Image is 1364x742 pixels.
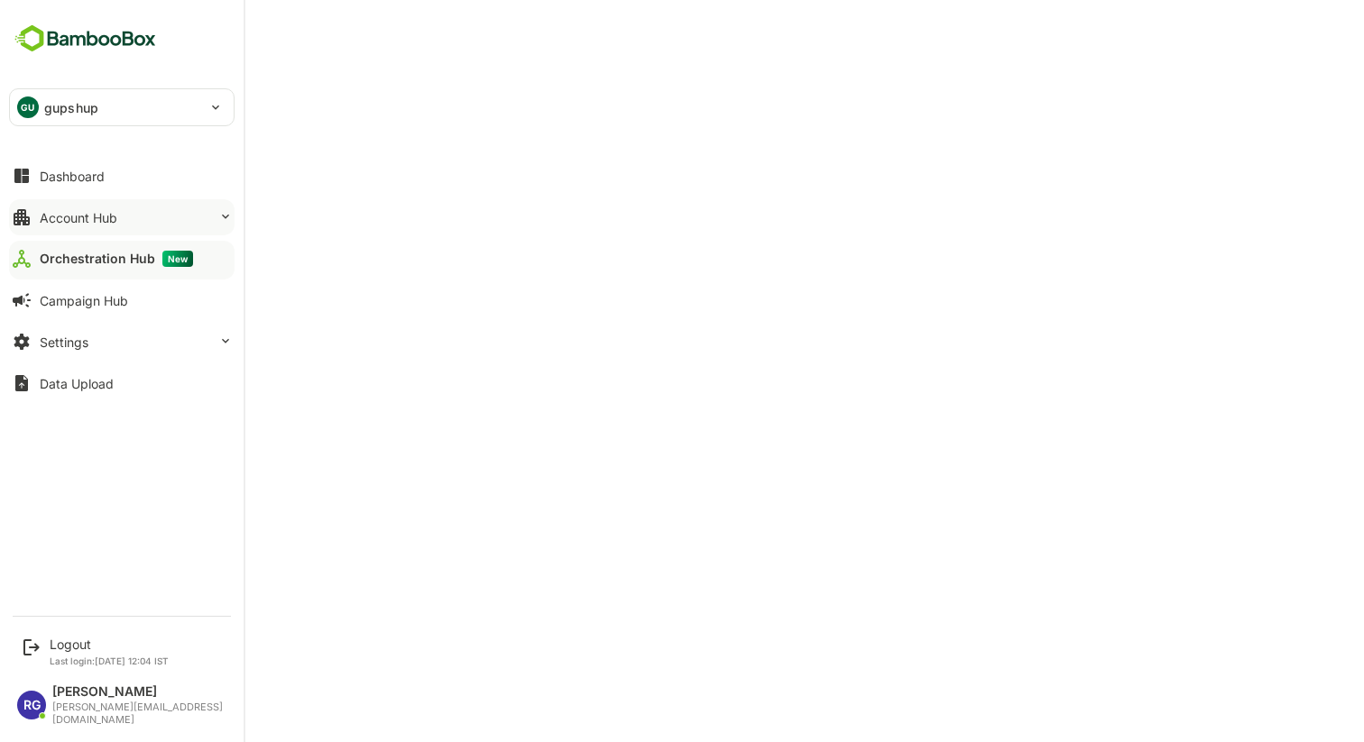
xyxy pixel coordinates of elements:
div: Account Hub [40,210,117,225]
button: Dashboard [9,158,235,194]
button: Settings [9,324,235,360]
div: Data Upload [40,376,114,391]
div: GUgupshup [10,89,234,125]
div: [PERSON_NAME] [52,684,226,700]
button: Campaign Hub [9,282,235,318]
span: New [162,251,193,267]
button: Data Upload [9,365,235,401]
button: Account Hub [9,199,235,235]
img: BambooboxFullLogoMark.5f36c76dfaba33ec1ec1367b70bb1252.svg [9,22,161,56]
div: GU [17,96,39,118]
div: Logout [50,637,169,652]
p: gupshup [44,98,98,117]
div: Campaign Hub [40,293,128,308]
div: Settings [40,334,88,350]
p: Last login: [DATE] 12:04 IST [50,655,169,666]
div: Dashboard [40,169,105,184]
div: Orchestration Hub [40,251,193,267]
div: RG [17,691,46,719]
div: [PERSON_NAME][EMAIL_ADDRESS][DOMAIN_NAME] [52,701,226,726]
button: Orchestration HubNew [9,241,235,277]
